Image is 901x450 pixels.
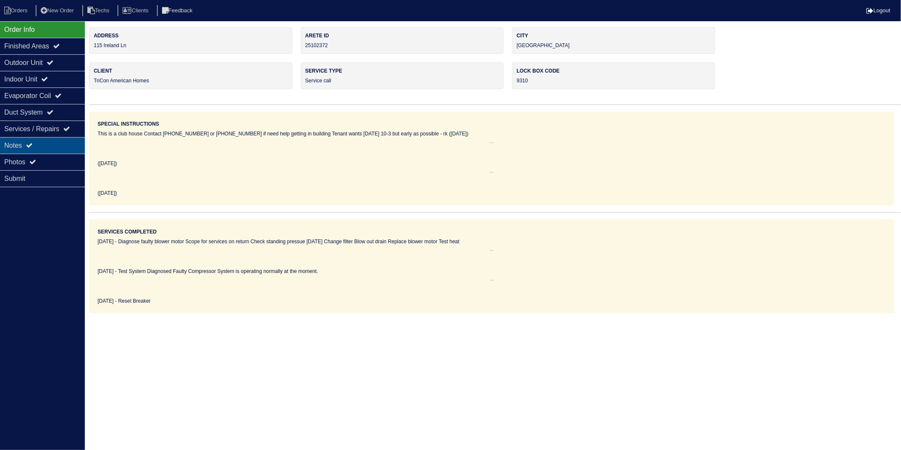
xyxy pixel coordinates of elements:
[301,27,504,54] div: 25102372
[94,67,288,75] label: Client
[36,5,81,17] li: New Order
[305,67,499,75] label: Service Type
[512,27,715,54] div: [GEOGRAPHIC_DATA]
[89,62,292,89] div: TriCon American Homes
[89,27,292,54] div: 115 Ireland Ln
[301,62,504,89] div: Service call
[866,7,890,14] a: Logout
[98,228,157,236] label: Services Completed
[98,189,886,197] div: ([DATE])
[98,297,886,305] div: [DATE] - Reset Breaker
[98,120,159,128] label: Special Instructions
[98,267,886,275] div: [DATE] - Test System Diagnosed Faulty Compressor System is operating normally at the moment.
[82,7,116,14] a: Techs
[98,130,886,138] div: This is a club house Contact [PHONE_NUMBER] or [PHONE_NUMBER] if need help getting in building Te...
[98,238,886,245] div: [DATE] - Diagnose faulty blower motor Scope for services on return Check standing pressue [DATE] ...
[305,32,499,39] label: Arete ID
[157,5,199,17] li: Feedback
[98,160,886,167] div: ([DATE])
[512,62,715,89] div: 9310
[118,7,155,14] a: Clients
[36,7,81,14] a: New Order
[94,32,288,39] label: Address
[517,32,711,39] label: City
[517,67,711,75] label: Lock box code
[82,5,116,17] li: Techs
[118,5,155,17] li: Clients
